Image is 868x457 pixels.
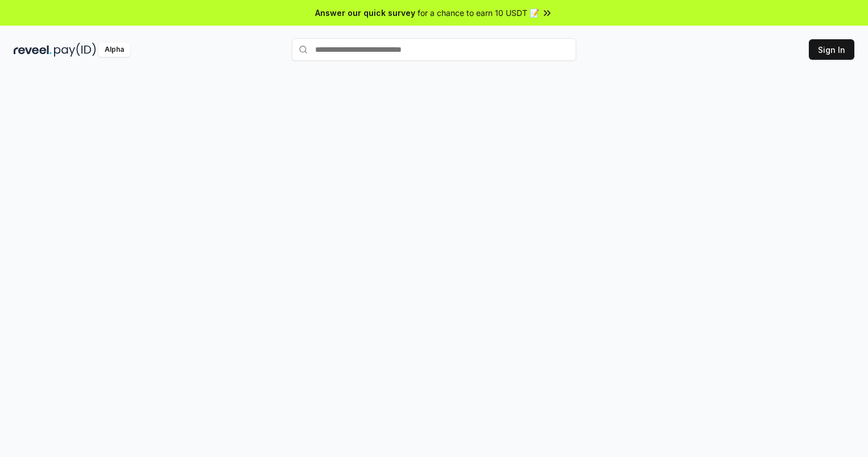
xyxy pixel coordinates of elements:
span: for a chance to earn 10 USDT 📝 [418,7,539,19]
img: pay_id [54,43,96,57]
span: Answer our quick survey [315,7,415,19]
img: reveel_dark [14,43,52,57]
button: Sign In [809,39,854,60]
div: Alpha [98,43,130,57]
